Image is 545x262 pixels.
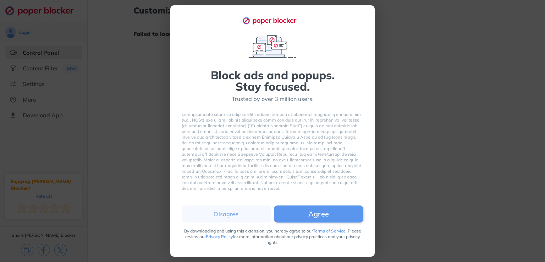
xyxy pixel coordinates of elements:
[211,69,335,81] div: Block ads and popups.
[242,17,303,25] img: logo
[182,228,363,245] div: By downloading and using this extension, you hereby agree to our . Please review our for more inf...
[232,95,314,103] div: Trusted by over 3 million users.
[313,228,346,234] a: Terms of Service
[206,234,233,239] a: Privacy Policy
[182,205,271,223] button: Disagree
[236,81,310,92] div: Stay focused.
[182,112,363,191] div: Lore ipsumdolo sitam co adipisc elit seddoei tempori utlaboreetd, magnaaliq eni adminim (v.q., NO...
[274,205,363,223] button: Agree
